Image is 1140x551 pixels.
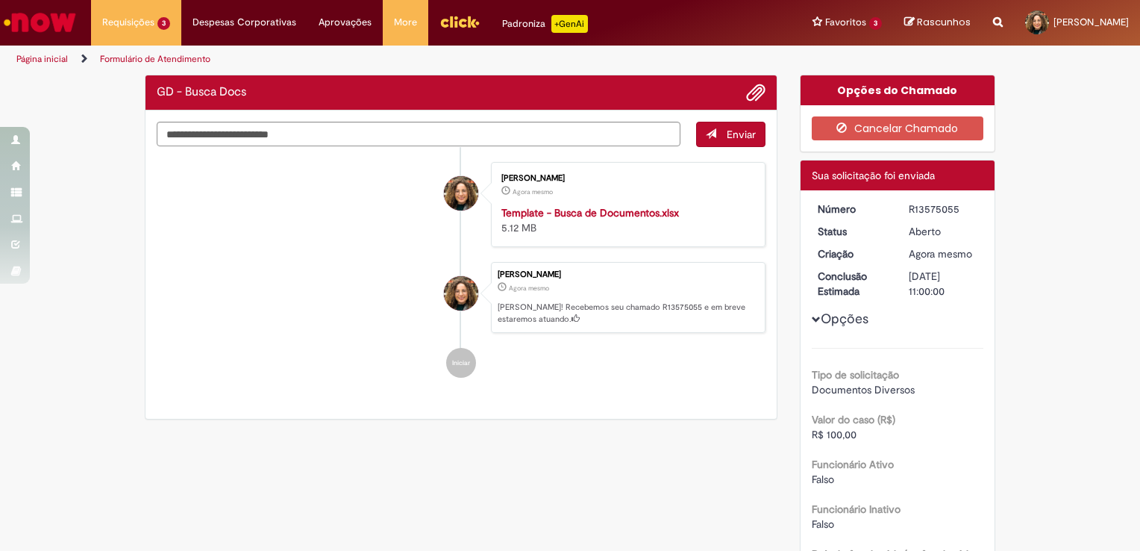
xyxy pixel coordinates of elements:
[157,17,170,30] span: 3
[801,75,995,105] div: Opções do Chamado
[812,169,935,182] span: Sua solicitação foi enviada
[444,176,478,211] div: Dhayana Ferreira Dos Santos Martins
[869,17,882,30] span: 3
[1,7,78,37] img: ServiceNow
[501,205,750,235] div: 5.12 MB
[917,15,971,29] span: Rascunhos
[509,284,549,293] span: Agora mesmo
[812,116,984,140] button: Cancelar Chamado
[439,10,480,33] img: click_logo_yellow_360x200.png
[746,83,765,102] button: Adicionar anexos
[16,53,68,65] a: Página inicial
[812,413,895,426] b: Valor do caso (R$)
[501,206,679,220] a: Template - Busca de Documentos.xlsx
[444,276,478,311] div: Dhayana Ferreira Dos Santos Martins
[157,86,246,99] h2: GD - Busca Docs Histórico de tíquete
[909,247,972,261] span: Agora mesmo
[812,502,901,516] b: Funcionário Inativo
[157,262,765,334] li: Dhayana Ferreira Dos Santos Martins
[696,122,765,147] button: Enviar
[1053,16,1129,28] span: [PERSON_NAME]
[502,15,588,33] div: Padroniza
[812,383,915,396] span: Documentos Diversos
[102,15,154,30] span: Requisições
[394,15,417,30] span: More
[807,269,898,299] dt: Conclusão Estimada
[812,368,899,382] b: Tipo de solicitação
[909,246,978,261] div: 29/09/2025 08:49:55
[807,246,898,261] dt: Criação
[807,202,898,217] dt: Número
[909,202,978,217] div: R13575055
[157,122,680,147] textarea: Digite sua mensagem aqui...
[513,187,553,196] span: Agora mesmo
[319,15,372,30] span: Aprovações
[100,53,210,65] a: Formulário de Atendimento
[498,270,757,279] div: [PERSON_NAME]
[807,224,898,239] dt: Status
[501,174,750,183] div: [PERSON_NAME]
[498,302,757,325] p: [PERSON_NAME]! Recebemos seu chamado R13575055 e em breve estaremos atuando.
[812,517,834,531] span: Falso
[551,15,588,33] p: +GenAi
[909,224,978,239] div: Aberto
[904,16,971,30] a: Rascunhos
[513,187,553,196] time: 29/09/2025 08:49:29
[812,428,856,441] span: R$ 100,00
[812,458,894,471] b: Funcionário Ativo
[509,284,549,293] time: 29/09/2025 08:49:55
[157,147,765,393] ul: Histórico de tíquete
[727,128,756,141] span: Enviar
[812,473,834,486] span: Falso
[192,15,296,30] span: Despesas Corporativas
[825,15,866,30] span: Favoritos
[11,46,749,73] ul: Trilhas de página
